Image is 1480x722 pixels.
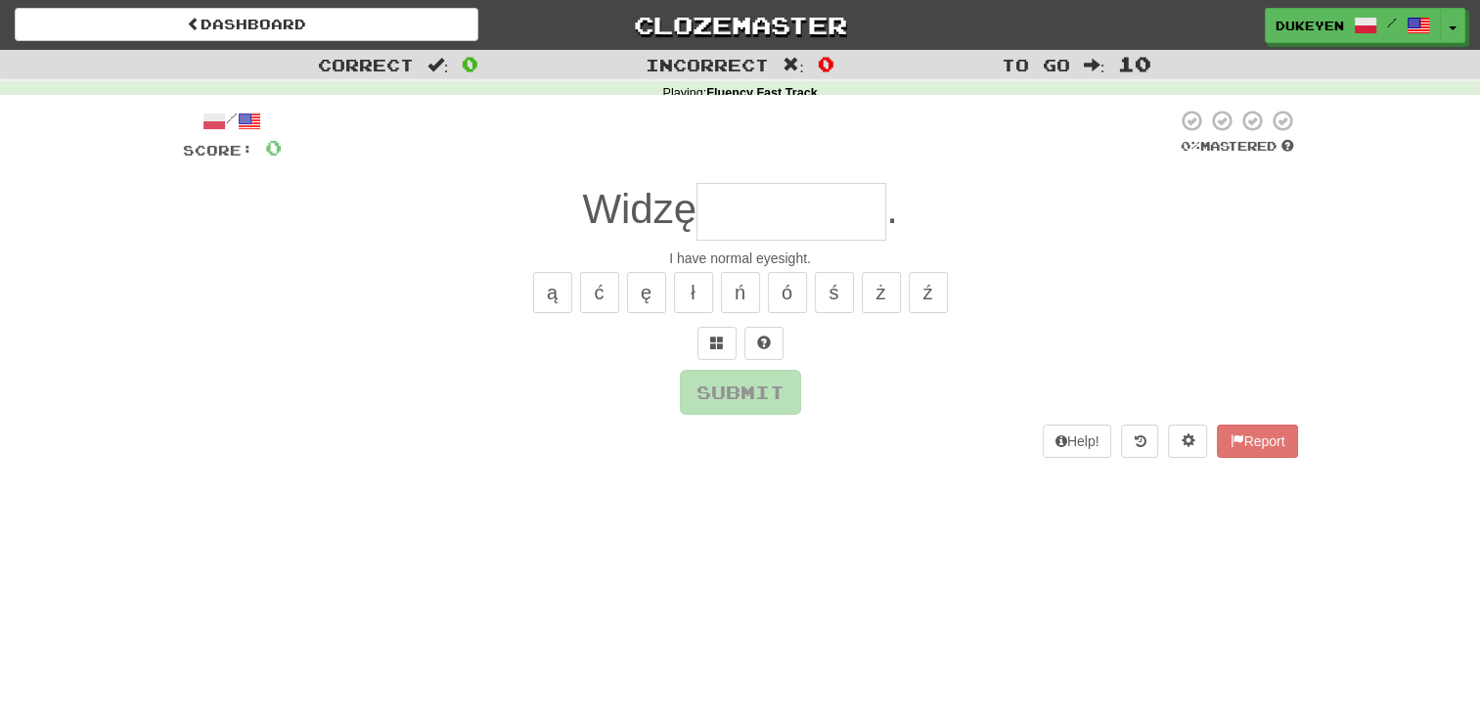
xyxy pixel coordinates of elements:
button: ł [674,272,713,313]
a: DukeYen / [1265,8,1441,43]
span: DukeYen [1276,17,1344,34]
strong: Fluency Fast Track [706,86,817,100]
span: 0 [818,52,834,75]
a: Dashboard [15,8,478,41]
span: Correct [318,55,414,74]
div: I have normal eyesight. [183,248,1298,268]
button: ą [533,272,572,313]
button: Switch sentence to multiple choice alt+p [697,327,737,360]
button: Round history (alt+y) [1121,425,1158,458]
button: Single letter hint - you only get 1 per sentence and score half the points! alt+h [744,327,784,360]
span: 10 [1118,52,1151,75]
button: ś [815,272,854,313]
button: Report [1217,425,1297,458]
span: Incorrect [646,55,769,74]
button: ź [909,272,948,313]
button: ó [768,272,807,313]
button: ę [627,272,666,313]
span: . [886,186,898,232]
a: Clozemaster [508,8,971,42]
span: Widzę [582,186,696,232]
button: ż [862,272,901,313]
span: Score: [183,142,253,158]
div: Mastered [1177,138,1298,156]
span: : [783,57,804,73]
span: : [1084,57,1105,73]
span: : [427,57,449,73]
button: ń [721,272,760,313]
span: 0 [265,135,282,159]
div: / [183,109,282,133]
button: ć [580,272,619,313]
span: 0 [462,52,478,75]
button: Submit [680,370,801,415]
span: 0 % [1181,138,1200,154]
span: / [1387,16,1397,29]
button: Help! [1043,425,1112,458]
span: To go [1002,55,1070,74]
